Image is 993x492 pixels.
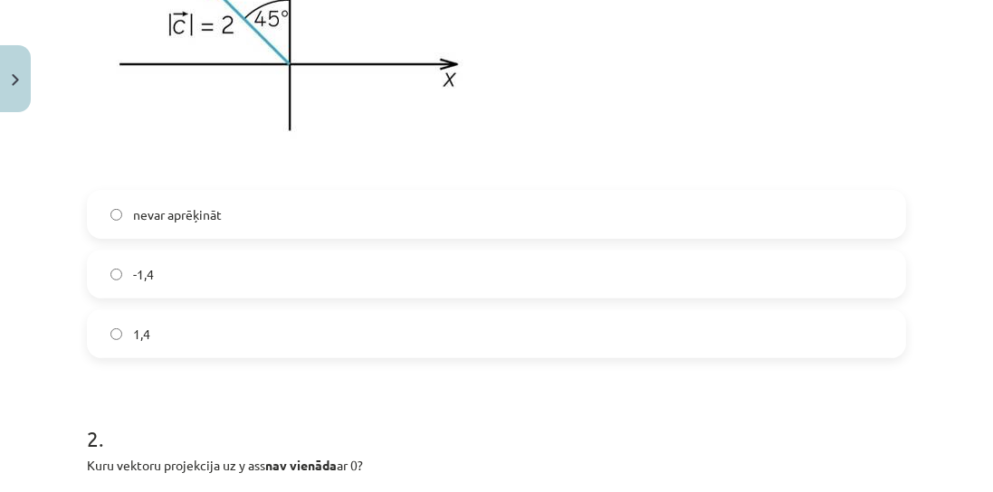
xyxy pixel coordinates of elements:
[110,269,122,280] input: -1,4
[133,325,150,344] span: 1,4
[133,265,154,284] span: -1,4
[133,205,222,224] span: nevar aprēķināt
[12,74,19,86] img: icon-close-lesson-0947bae3869378f0d4975bcd49f059093ad1ed9edebbc8119c70593378902aed.svg
[265,457,337,473] strong: nav vienāda
[110,209,122,221] input: nevar aprēķināt
[87,394,906,450] h1: 2 .
[87,456,906,475] p: Kuru vektoru projekcija uz y ass ar 0?
[110,328,122,340] input: 1,4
